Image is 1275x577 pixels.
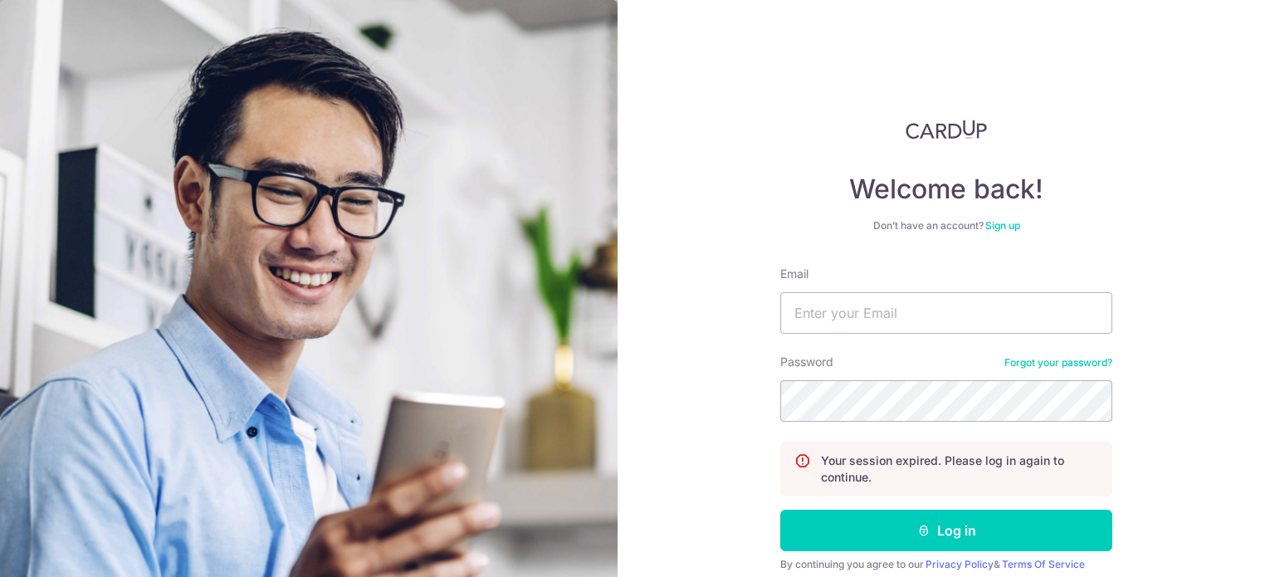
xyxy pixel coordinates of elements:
a: Sign up [985,219,1020,232]
a: Forgot your password? [1004,356,1112,369]
div: Don’t have an account? [780,219,1112,232]
label: Email [780,266,808,282]
button: Log in [780,510,1112,551]
img: CardUp Logo [906,120,987,139]
p: Your session expired. Please log in again to continue. [821,452,1098,486]
a: Terms Of Service [1002,558,1085,570]
a: Privacy Policy [926,558,994,570]
h4: Welcome back! [780,173,1112,206]
label: Password [780,354,833,370]
div: By continuing you agree to our & [780,558,1112,571]
input: Enter your Email [780,292,1112,334]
